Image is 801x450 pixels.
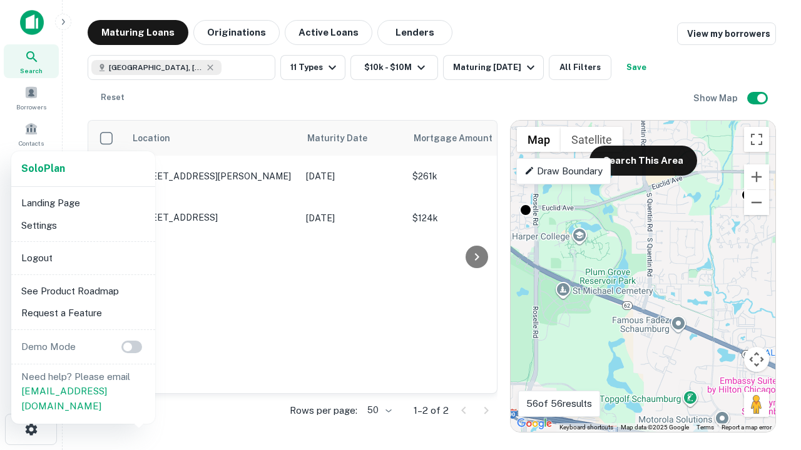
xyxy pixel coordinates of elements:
[21,161,65,176] a: SoloPlan
[16,247,150,269] li: Logout
[16,192,150,214] li: Landing Page
[16,339,81,354] p: Demo Mode
[16,302,150,324] li: Request a Feature
[738,350,801,410] iframe: Chat Widget
[16,280,150,302] li: See Product Roadmap
[21,386,107,411] a: [EMAIL_ADDRESS][DOMAIN_NAME]
[16,214,150,237] li: Settings
[21,162,65,174] strong: Solo Plan
[21,369,145,414] p: Need help? Please email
